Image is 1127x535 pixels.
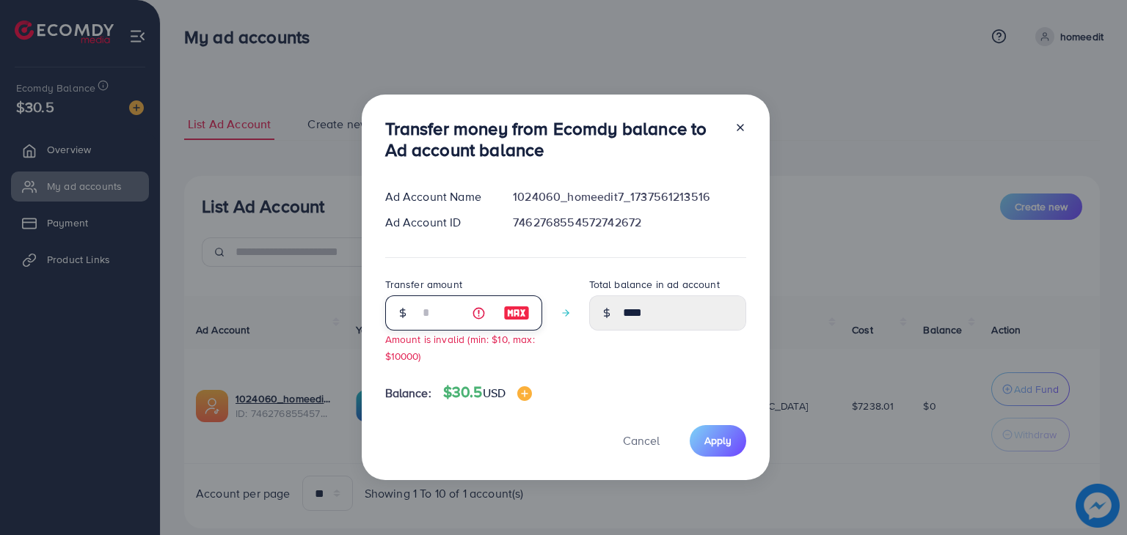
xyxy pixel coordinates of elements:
span: Cancel [623,432,660,449]
h4: $30.5 [443,383,532,402]
span: USD [483,385,506,401]
div: 1024060_homeedit7_1737561213516 [501,188,757,205]
button: Cancel [605,425,678,457]
img: image [517,386,532,401]
div: Ad Account Name [373,188,502,205]
span: Balance: [385,385,431,402]
h3: Transfer money from Ecomdy balance to Ad account balance [385,118,723,160]
button: Apply [690,425,746,457]
div: Ad Account ID [373,214,502,231]
img: image [503,304,530,322]
label: Transfer amount [385,277,462,292]
label: Total balance in ad account [589,277,720,292]
small: Amount is invalid (min: $10, max: $10000) [385,332,535,363]
span: Apply [704,433,732,448]
div: 7462768554572742672 [501,214,757,231]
